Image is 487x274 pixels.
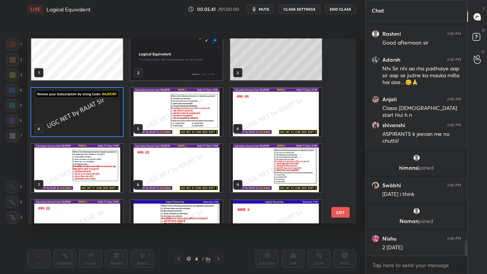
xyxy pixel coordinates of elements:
img: 1759394144IBWGEU.pdf [230,200,322,248]
img: 1759394144IBWGEU.pdf [31,88,123,136]
img: eeba255df7fc49f3862fb9de436895e8.jpg [372,121,379,129]
div: Z [6,211,22,223]
p: Chat [366,0,390,21]
div: X [6,196,22,208]
p: himansi [372,165,461,171]
p: G [482,49,485,54]
button: End Class [325,5,356,14]
span: joined [419,164,434,171]
span: joined [419,217,433,225]
span: mute [259,6,269,12]
img: c8514a6b032e4c11aa37654ebe953996.jpg [372,96,379,103]
div: 2:06 PM [447,183,461,188]
img: 148aed289a0f4c49bb1ed848a8d03be9.jpg [372,56,379,64]
div: / [202,256,204,261]
img: 1759394144IBWGEU.pdf [31,200,123,248]
div: 2 [6,54,22,66]
div: 2:06 PM [447,32,461,36]
img: 3 [372,182,379,189]
div: [DATE] i think [382,191,461,198]
div: 2:06 PM [447,57,461,62]
h6: Nishu [382,235,396,242]
h6: Anjali [382,96,397,103]
div: C [6,181,22,193]
p: T [482,6,485,12]
img: 1759394144IBWGEU.pdf [131,144,222,192]
h6: Adarsh [382,56,400,63]
div: 4 [193,256,200,261]
div: Nhi Sir nhi aa rha padhaiye aap sir aap se judne ka mauka milta hai aise....😊🙏 [382,65,461,86]
button: CLASS SETTINGS [279,5,320,14]
div: 2:06 PM [447,236,461,241]
p: D [482,27,485,33]
h4: Logical Equivalent [46,6,91,13]
button: EXIT [331,207,350,218]
img: default.png [413,207,420,215]
div: LIVE [27,5,43,14]
img: 1759394144IBWGEU.pdf [131,88,222,136]
div: 2 [DATE] [382,244,461,252]
h6: shivanshi [382,122,405,129]
h6: Rashmi [382,30,401,37]
img: 1759394144IBWGEU.pdf [230,88,322,136]
div: 3 [6,69,22,81]
div: 5 [6,99,22,112]
img: c4b42b3234e144eea503351f08f9c20e.jpg [372,235,379,242]
div: 1 [6,38,22,51]
div: grid [27,38,343,223]
img: 1759394144IBWGEU.pdf [230,144,322,192]
button: mute [247,5,274,14]
div: 2:06 PM [447,123,461,127]
div: 2:06 PM [447,97,461,102]
div: Classs [DEMOGRAPHIC_DATA] start Hui h n [382,105,461,119]
img: 1d48e6ee-9f6a-11f0-82f2-3244b8de709e.jpg [131,32,222,80]
div: 7 [6,130,22,142]
img: default.png [413,154,420,162]
div: 6 [6,115,22,127]
img: 1759394144IBWGEU.pdf [131,200,222,248]
h6: Swàbhi [382,182,401,189]
div: 86 [205,255,211,262]
div: 4 [6,84,22,96]
div: grid [366,21,467,256]
img: 1759394144IBWGEU.pdf [31,144,123,192]
img: default.png [372,30,379,38]
p: Naman [372,218,461,224]
div: ASPIRANTS k jeevan me no chuttiii' [382,131,461,145]
div: Good afternoon sir [382,39,461,47]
